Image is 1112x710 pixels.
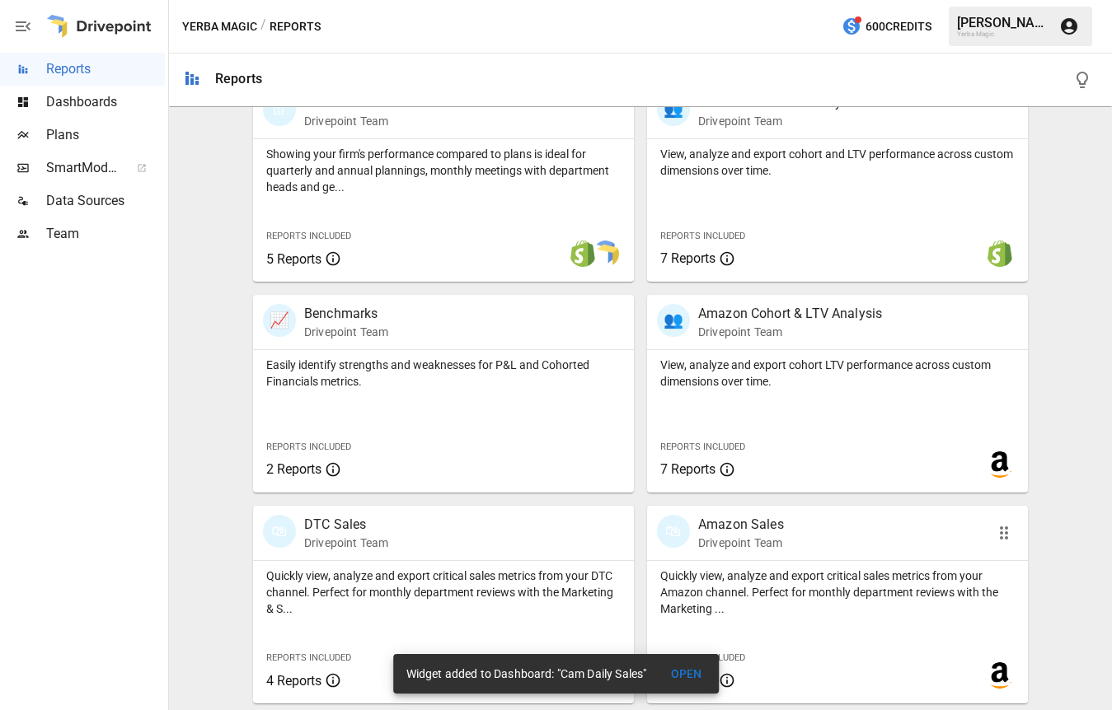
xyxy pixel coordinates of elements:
[660,441,745,452] span: Reports Included
[118,156,129,176] span: ™
[46,191,165,211] span: Data Sources
[957,30,1049,38] div: Yerba Magic
[593,241,619,267] img: smart model
[660,250,716,266] span: 7 Reports
[659,659,712,689] button: OPEN
[304,515,388,535] p: DTC Sales
[266,673,321,689] span: 4 Reports
[266,146,621,195] p: Showing your firm's performance compared to plans is ideal for quarterly and annual plannings, mo...
[657,93,690,126] div: 👥
[304,535,388,551] p: Drivepoint Team
[866,16,931,37] span: 600 Credits
[957,15,1049,30] div: [PERSON_NAME]
[660,357,1015,390] p: View, analyze and export cohort LTV performance across custom dimensions over time.
[304,304,388,324] p: Benchmarks
[263,515,296,548] div: 🛍
[266,652,351,663] span: Reports Included
[657,515,690,548] div: 🛍
[182,16,257,37] button: Yerba Magic
[698,304,882,324] p: Amazon Cohort & LTV Analysis
[987,241,1013,267] img: shopify
[266,441,351,452] span: Reports Included
[698,113,859,129] p: Drivepoint Team
[266,357,621,390] p: Easily identify strengths and weaknesses for P&L and Cohorted Financials metrics.
[304,324,388,340] p: Drivepoint Team
[698,324,882,340] p: Drivepoint Team
[46,158,119,178] span: SmartModel
[304,113,408,129] p: Drivepoint Team
[660,568,1015,617] p: Quickly view, analyze and export critical sales metrics from your Amazon channel. Perfect for mon...
[266,231,351,241] span: Reports Included
[657,304,690,337] div: 👥
[46,224,165,244] span: Team
[570,241,596,267] img: shopify
[987,451,1013,478] img: amazon
[46,59,165,79] span: Reports
[698,535,784,551] p: Drivepoint Team
[263,93,296,126] div: 🗓
[266,251,321,267] span: 5 Reports
[266,568,621,617] p: Quickly view, analyze and export critical sales metrics from your DTC channel. Perfect for monthl...
[215,71,262,86] div: Reports
[660,231,745,241] span: Reports Included
[835,12,938,42] button: 600Credits
[46,92,165,112] span: Dashboards
[406,659,647,689] div: Widget added to Dashboard: "Cam Daily Sales"
[698,515,784,535] p: Amazon Sales
[260,16,266,37] div: /
[987,662,1013,689] img: amazon
[263,304,296,337] div: 📈
[660,146,1015,179] p: View, analyze and export cohort and LTV performance across custom dimensions over time.
[266,461,321,477] span: 2 Reports
[46,125,165,145] span: Plans
[660,461,716,477] span: 7 Reports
